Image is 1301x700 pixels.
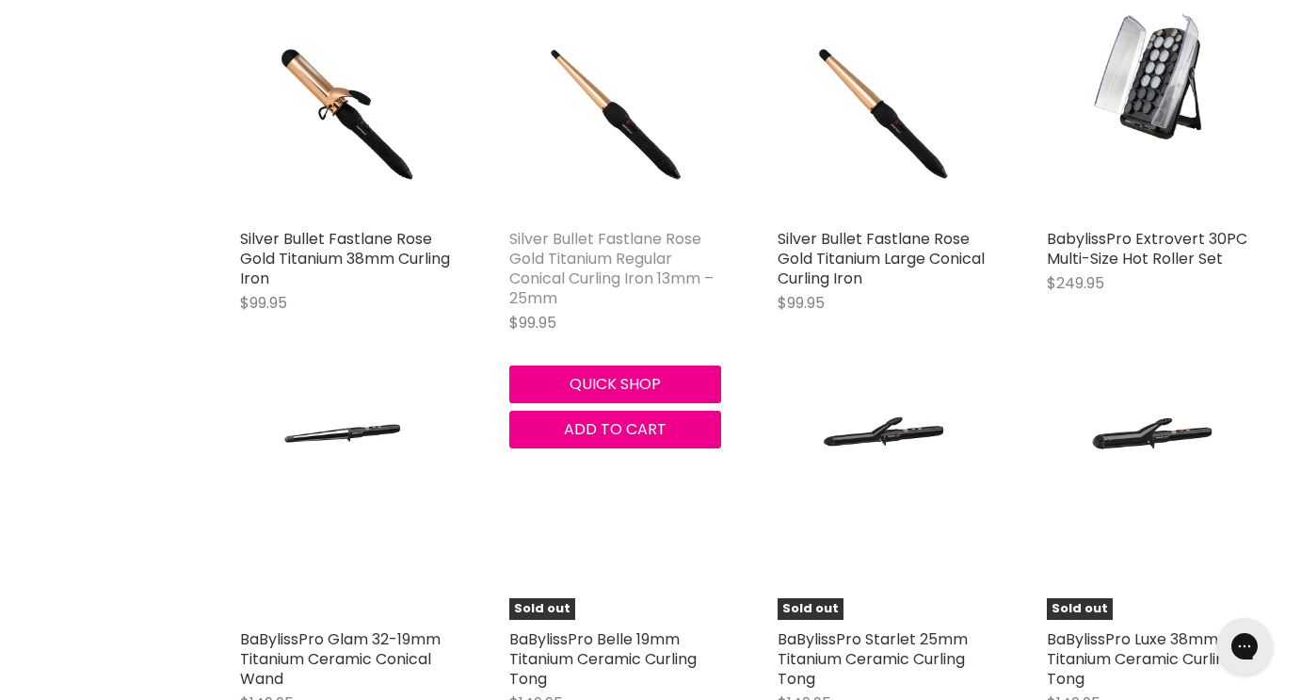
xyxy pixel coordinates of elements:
[1207,611,1282,681] iframe: Gorgias live chat messenger
[509,411,722,448] button: Add to cart
[240,407,453,620] a: BaBylissPro Glam 32-19mm Titanium Ceramic Conical Wand
[778,292,825,314] span: $99.95
[778,628,968,690] a: BaBylissPro Starlet 25mm Titanium Ceramic Curling Tong
[509,628,697,690] a: BaBylissPro Belle 19mm Titanium Ceramic Curling Tong
[509,8,722,220] a: Silver Bullet Fastlane Rose Gold Titanium Regular Conical Curling Iron 13mm – 25mm
[509,407,722,620] a: BaBylissPro Belle 19mm Titanium Ceramic Curling TongSold out
[240,292,287,314] span: $99.95
[1047,628,1234,690] a: BaBylissPro Luxe 38mm Titanium Ceramic Curling Tong
[1047,272,1104,294] span: $249.95
[544,407,685,620] img: BaBylissPro Belle 19mm Titanium Ceramic Curling Tong
[778,8,990,220] a: Silver Bullet Fastlane Rose Gold Titanium Large Conical Curling Iron
[778,228,985,289] a: Silver Bullet Fastlane Rose Gold Titanium Large Conical Curling Iron
[813,8,955,220] img: Silver Bullet Fastlane Rose Gold Titanium Large Conical Curling Iron
[1082,407,1223,620] img: BaBylissPro Luxe 38mm Titanium Ceramic Curling Tong
[1082,8,1223,220] img: BabylissPro Extrovert 30PC Multi-Size Hot Roller Set
[240,228,450,289] a: Silver Bullet Fastlane Rose Gold Titanium 38mm Curling Iron
[564,418,667,440] span: Add to cart
[778,598,843,620] span: Sold out
[276,8,417,220] img: Silver Bullet Fastlane Rose Gold Titanium 38mm Curling Iron
[240,8,453,220] a: Silver Bullet Fastlane Rose Gold Titanium 38mm Curling Iron
[509,312,556,334] span: $99.95
[509,228,714,309] a: Silver Bullet Fastlane Rose Gold Titanium Regular Conical Curling Iron 13mm – 25mm
[276,407,417,620] img: BaBylissPro Glam 32-19mm Titanium Ceramic Conical Wand
[509,366,722,403] button: Quick shop
[544,8,685,220] img: Silver Bullet Fastlane Rose Gold Titanium Regular Conical Curling Iron 13mm – 25mm
[509,598,575,620] span: Sold out
[778,407,990,620] a: BaBylissPro Starlet 25mm Titanium Ceramic Curling TongSold out
[1047,228,1247,269] a: BabylissPro Extrovert 30PC Multi-Size Hot Roller Set
[813,407,955,620] img: BaBylissPro Starlet 25mm Titanium Ceramic Curling Tong
[1047,8,1260,220] a: BabylissPro Extrovert 30PC Multi-Size Hot Roller Set
[1047,407,1260,620] a: BaBylissPro Luxe 38mm Titanium Ceramic Curling TongSold out
[240,628,441,690] a: BaBylissPro Glam 32-19mm Titanium Ceramic Conical Wand
[1047,598,1113,620] span: Sold out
